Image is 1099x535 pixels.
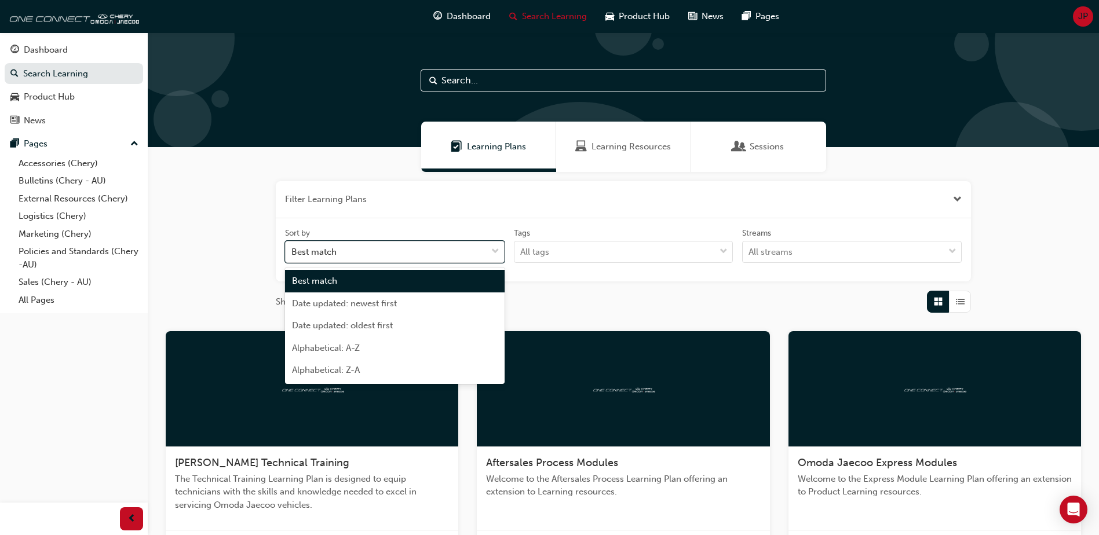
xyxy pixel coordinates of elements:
[688,9,697,24] span: news-icon
[10,116,19,126] span: news-icon
[749,245,793,259] div: All streams
[520,245,549,259] div: All tags
[447,10,491,23] span: Dashboard
[592,383,655,394] img: oneconnect
[733,140,745,153] span: Sessions
[953,193,962,206] button: Close the filter
[1060,496,1087,523] div: Open Intercom Messenger
[619,10,670,23] span: Product Hub
[5,110,143,131] a: News
[491,244,499,259] span: down-icon
[596,5,679,28] a: car-iconProduct Hub
[948,244,956,259] span: down-icon
[10,69,19,79] span: search-icon
[500,5,596,28] a: search-iconSearch Learning
[24,114,46,127] div: News
[285,228,310,239] div: Sort by
[467,140,526,153] span: Learning Plans
[292,276,337,286] span: Best match
[956,295,965,309] span: List
[1073,6,1093,27] button: JP
[575,140,587,153] span: Learning Resources
[433,9,442,24] span: guage-icon
[755,10,779,23] span: Pages
[514,228,733,263] label: tagOptions
[5,37,143,133] button: DashboardSearch LearningProduct HubNews
[742,9,751,24] span: pages-icon
[24,43,68,57] div: Dashboard
[14,291,143,309] a: All Pages
[798,456,957,469] span: Omoda Jaecoo Express Modules
[5,39,143,61] a: Dashboard
[934,295,943,309] span: Grid
[14,190,143,208] a: External Resources (Chery)
[292,320,393,331] span: Date updated: oldest first
[14,172,143,190] a: Bulletins (Chery - AU)
[592,140,671,153] span: Learning Resources
[6,5,139,28] img: oneconnect
[14,225,143,243] a: Marketing (Chery)
[509,9,517,24] span: search-icon
[691,122,826,172] a: SessionsSessions
[556,122,691,172] a: Learning ResourcesLearning Resources
[10,45,19,56] span: guage-icon
[14,155,143,173] a: Accessories (Chery)
[451,140,462,153] span: Learning Plans
[280,383,344,394] img: oneconnect
[292,343,360,353] span: Alphabetical: A-Z
[679,5,733,28] a: news-iconNews
[14,243,143,273] a: Policies and Standards (Chery -AU)
[605,9,614,24] span: car-icon
[742,228,771,239] div: Streams
[522,10,587,23] span: Search Learning
[486,456,618,469] span: Aftersales Process Modules
[14,207,143,225] a: Logistics (Chery)
[24,137,48,151] div: Pages
[903,383,966,394] img: oneconnect
[276,295,346,309] span: Showing 7 results
[5,133,143,155] button: Pages
[421,122,556,172] a: Learning PlansLearning Plans
[750,140,784,153] span: Sessions
[292,365,360,375] span: Alphabetical: Z-A
[733,5,788,28] a: pages-iconPages
[175,456,349,469] span: [PERSON_NAME] Technical Training
[127,512,136,526] span: prev-icon
[424,5,500,28] a: guage-iconDashboard
[702,10,724,23] span: News
[130,137,138,152] span: up-icon
[720,244,728,259] span: down-icon
[292,298,397,309] span: Date updated: newest first
[486,472,760,499] span: Welcome to the Aftersales Process Learning Plan offering an extension to Learning resources.
[10,92,19,102] span: car-icon
[24,90,75,104] div: Product Hub
[421,69,826,91] input: Search...
[14,273,143,291] a: Sales (Chery - AU)
[1078,10,1088,23] span: JP
[798,472,1072,499] span: Welcome to the Express Module Learning Plan offering an extension to Product Learning resources.
[5,86,143,108] a: Product Hub
[514,228,530,239] div: Tags
[429,74,437,87] span: Search
[10,139,19,149] span: pages-icon
[291,245,337,259] div: Best match
[175,472,449,512] span: The Technical Training Learning Plan is designed to equip technicians with the skills and knowled...
[5,63,143,85] a: Search Learning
